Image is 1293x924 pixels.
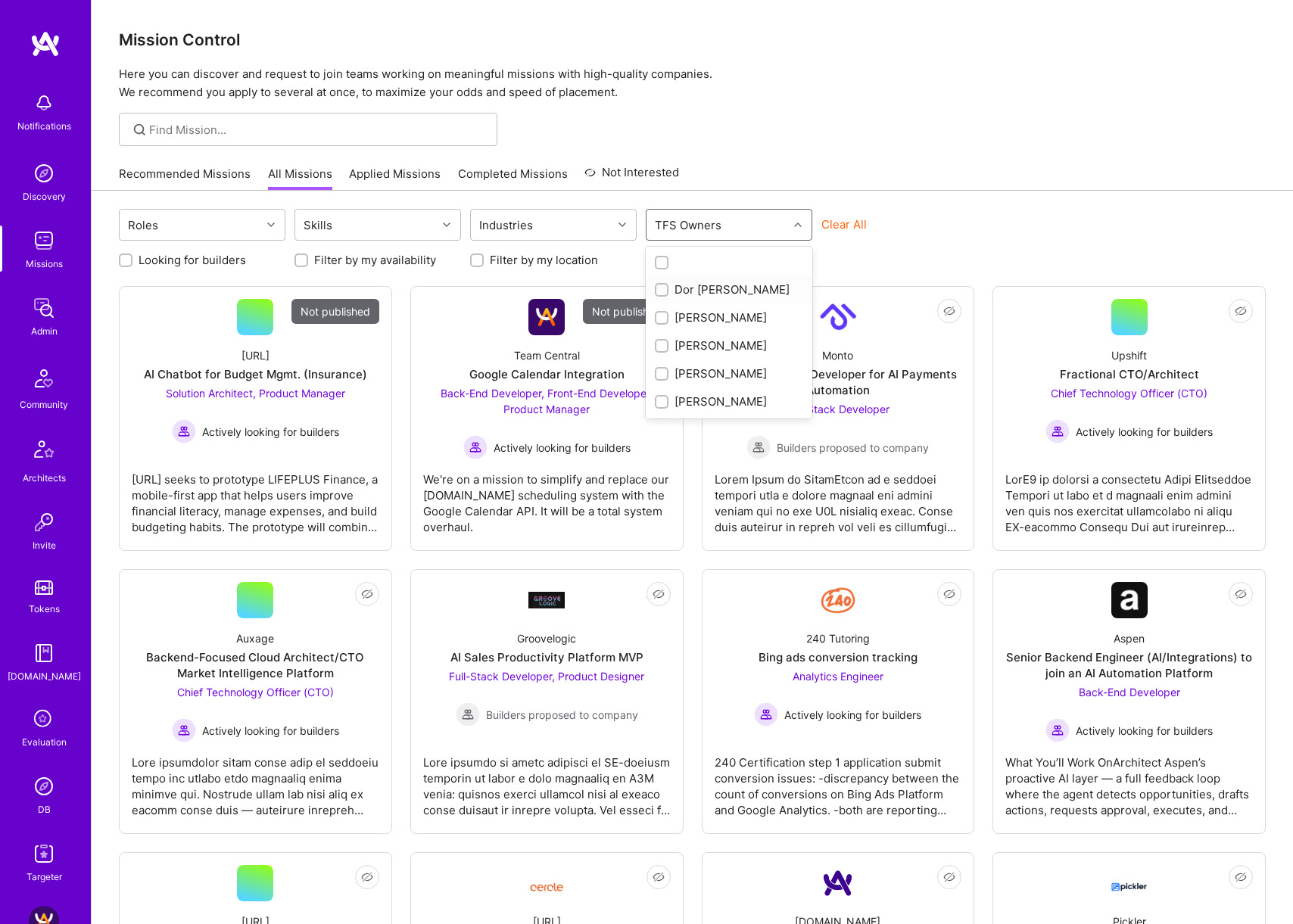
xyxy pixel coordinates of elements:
a: AuxageBackend-Focused Cloud Architect/CTO Market Intelligence PlatformChief Technology Officer (C... [132,582,379,821]
span: Back-End Developer, Front-End Developer, Product Manager [441,387,653,415]
i: icon EyeClosed [943,588,955,600]
div: [PERSON_NAME] [655,394,803,409]
a: Company LogoMontoSenior Fullstack Developer for AI Payments AutomationFull-Stack Developer Builde... [715,299,962,538]
img: bell [29,88,59,118]
img: Invite [29,507,59,537]
div: 240 Tutoring [806,630,870,646]
a: Company LogoAspenSenior Backend Engineer (AI/Integrations) to join an AI Automation PlatformBack-... [1005,582,1253,821]
img: Company Logo [820,582,856,618]
div: Admin [31,323,58,339]
img: Architects [26,434,62,470]
i: icon EyeClosed [361,588,373,600]
i: icon Chevron [794,221,802,229]
div: [PERSON_NAME] [655,338,803,353]
span: Back-End Developer [1079,686,1180,698]
div: Aspen [1114,630,1145,646]
div: AI Sales Productivity Platform MVP [450,649,643,665]
img: logo [30,30,61,58]
img: Actively looking for builders [463,435,488,459]
div: Lorem Ipsum do SitamEtcon ad e seddoei tempori utla e dolore magnaal eni admini veniam qui no exe... [715,459,962,535]
span: Full-Stack Developer [786,403,890,415]
i: icon SelectionTeam [30,705,58,734]
a: UpshiftFractional CTO/ArchitectChief Technology Officer (CTO) Actively looking for buildersActive... [1005,299,1253,538]
input: Find Mission... [149,122,486,138]
a: Company LogoGroovelogicAI Sales Productivity Platform MVPFull-Stack Developer, Product Designer B... [423,582,671,821]
i: icon EyeClosed [1235,305,1247,317]
img: Company Logo [528,299,565,335]
label: Filter by my location [490,252,598,268]
p: Here you can discover and request to join teams working on meaningful missions with high-quality ... [119,65,1266,101]
img: Company Logo [1111,582,1148,618]
div: 240 Certification step 1 application submit conversion issues: -discrepancy between the count of ... [715,742,962,818]
div: [URL] [241,347,270,363]
i: icon EyeClosed [943,871,955,883]
i: icon Chevron [443,221,450,229]
div: Groovelogic [517,630,576,646]
a: Completed Missions [458,166,568,191]
span: Analytics Engineer [793,670,883,683]
label: Filter by my availability [314,252,436,268]
img: Actively looking for builders [754,702,778,726]
div: Backend-Focused Cloud Architect/CTO Market Intelligence Platform [132,649,379,681]
div: Skills [300,214,336,236]
div: What You’ll Work OnArchitect Aspen’s proactive AI layer — a full feedback loop where the agent de... [1005,742,1253,818]
img: Community [26,360,62,397]
div: Notifications [17,118,71,134]
div: Community [20,397,68,412]
div: Team Central [514,347,580,363]
i: icon EyeClosed [653,871,665,883]
div: Monto [822,347,853,363]
img: Company Logo [528,871,565,896]
img: Builders proposed to company [456,702,480,726]
img: guide book [29,638,59,668]
i: icon EyeClosed [653,588,665,600]
div: [DOMAIN_NAME] [8,668,81,684]
div: Not published [291,299,379,324]
div: DB [38,801,51,817]
i: icon Chevron [267,221,275,229]
img: Actively looking for builders [1045,718,1070,742]
span: Builders proposed to company [486,707,638,723]
img: Builders proposed to company [746,435,771,459]
a: Not publishedCompany LogoTeam CentralGoogle Calendar IntegrationBack-End Developer, Front-End Dev... [423,299,671,538]
i: icon SearchGrey [131,121,148,138]
img: Actively looking for builders [172,718,196,742]
img: Actively looking for builders [1045,419,1070,443]
a: Not published[URL]AI Chatbot for Budget Mgmt. (Insurance)Solution Architect, Product Manager Acti... [132,299,379,538]
div: LorE9 ip dolorsi a consectetu Adipi Elitseddoe Tempori ut labo et d magnaali enim admini ven quis... [1005,459,1253,535]
span: Actively looking for builders [202,424,339,440]
div: [URL] seeks to prototype LIFEPLUS Finance, a mobile-first app that helps users improve financial ... [132,459,379,535]
span: Builders proposed to company [777,440,929,456]
div: Roles [124,214,162,236]
div: Missions [26,256,63,272]
img: Company Logo [820,299,856,335]
a: All Missions [268,166,332,191]
span: Actively looking for builders [784,707,921,723]
span: Actively looking for builders [202,723,339,739]
div: TFS Owners [651,214,725,236]
div: AI Chatbot for Budget Mgmt. (Insurance) [144,366,367,382]
span: Solution Architect, Product Manager [166,387,345,400]
img: discovery [29,158,59,188]
div: Architects [23,470,66,486]
div: Fractional CTO/Architect [1060,366,1199,382]
a: Not Interested [584,163,679,191]
span: Actively looking for builders [1076,424,1213,440]
div: Industries [475,214,537,236]
div: Lore ipsumdolor sitam conse adip el seddoeiu tempo inc utlabo etdo magnaaliq enima minimve qui. N... [132,742,379,818]
img: Skill Targeter [29,838,59,869]
span: Chief Technology Officer (CTO) [177,686,334,698]
img: teamwork [29,226,59,256]
div: We're on a mission to simplify and replace our [DOMAIN_NAME] scheduling system with the Google Ca... [423,459,671,535]
i: icon EyeClosed [1235,871,1247,883]
a: Company Logo240 TutoringBing ads conversion trackingAnalytics Engineer Actively looking for build... [715,582,962,821]
div: Targeter [26,869,62,885]
button: Clear All [821,216,867,232]
div: Upshift [1111,347,1147,363]
label: Looking for builders [139,252,246,268]
img: admin teamwork [29,293,59,323]
img: Company Logo [1111,870,1148,897]
img: Company Logo [528,592,565,608]
div: Auxage [236,630,274,646]
h3: Mission Control [119,30,1266,49]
